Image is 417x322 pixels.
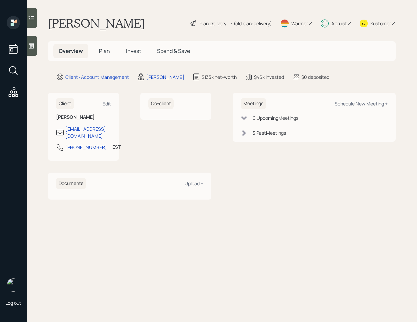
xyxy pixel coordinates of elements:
[202,74,237,80] div: $133k net-worth
[230,20,272,27] div: • (old plan-delivery)
[99,47,110,55] span: Plan
[157,47,190,55] span: Spend & Save
[56,178,86,189] h6: Documents
[253,114,298,121] div: 0 Upcoming Meeting s
[253,129,286,136] div: 3 Past Meeting s
[301,74,329,80] div: $0 deposited
[103,100,111,107] div: Edit
[146,74,184,80] div: [PERSON_NAME]
[200,20,226,27] div: Plan Delivery
[370,20,391,27] div: Kustomer
[112,143,121,150] div: EST
[335,100,388,107] div: Schedule New Meeting +
[65,144,107,151] div: [PHONE_NUMBER]
[56,98,74,109] h6: Client
[5,300,21,306] div: Log out
[126,47,141,55] span: Invest
[241,98,266,109] h6: Meetings
[56,114,111,120] h6: [PERSON_NAME]
[7,278,20,292] img: retirable_logo.png
[291,20,308,27] div: Warmer
[59,47,83,55] span: Overview
[185,180,203,187] div: Upload +
[254,74,284,80] div: $46k invested
[331,20,347,27] div: Altruist
[48,16,145,31] h1: [PERSON_NAME]
[65,125,111,139] div: [EMAIL_ADDRESS][DOMAIN_NAME]
[65,74,129,80] div: Client · Account Management
[148,98,174,109] h6: Co-client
